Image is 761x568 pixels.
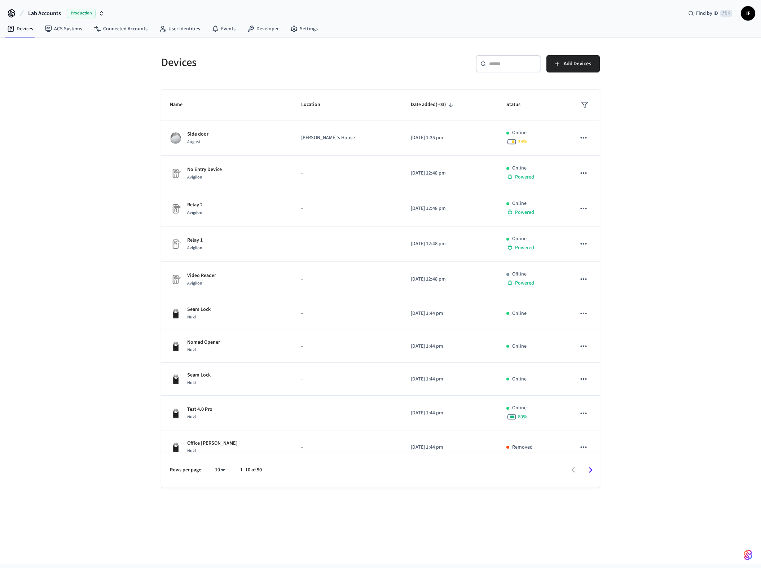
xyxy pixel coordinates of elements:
[153,22,206,35] a: User Identities
[301,343,393,350] p: -
[301,240,393,248] p: -
[170,340,181,352] img: Nuki Smart Lock 3.0 Pro Black, Front
[564,59,591,69] span: Add Devices
[512,375,527,383] p: Online
[187,347,196,353] span: Nuki
[301,169,393,177] p: -
[582,462,599,479] button: Go to next page
[515,279,534,287] span: Powered
[170,308,181,319] img: Nuki Smart Lock 3.0 Pro Black, Front
[285,22,324,35] a: Settings
[301,134,393,142] p: [PERSON_NAME]'s House
[170,441,181,453] img: Nuki Smart Lock 3.0 Pro Black, Front
[206,22,241,35] a: Events
[518,413,527,421] span: 80 %
[411,99,456,110] span: Date added(-03)
[696,10,718,17] span: Find by ID
[411,134,489,142] p: [DATE] 1:35 pm
[512,310,527,317] p: Online
[187,210,202,216] span: Avigilon
[411,444,489,451] p: [DATE] 1:44 pm
[512,343,527,350] p: Online
[411,276,489,283] p: [DATE] 12:48 pm
[301,409,393,417] p: -
[518,138,527,145] span: 39 %
[411,375,489,383] p: [DATE] 1:44 pm
[301,205,393,212] p: -
[301,99,330,110] span: Location
[744,549,752,561] img: SeamLogoGradient.69752ec5.svg
[211,465,229,475] div: 10
[720,10,732,17] span: ⌘ K
[88,22,153,35] a: Connected Accounts
[187,314,196,320] span: Nuki
[170,274,181,285] img: Placeholder Lock Image
[512,129,527,137] p: Online
[187,448,196,454] span: Nuki
[301,276,393,283] p: -
[170,203,181,215] img: Placeholder Lock Image
[170,238,181,250] img: Placeholder Lock Image
[170,373,181,385] img: Nuki Smart Lock 3.0 Pro Black, Front
[187,306,211,313] p: Seam Lock
[187,371,211,379] p: Seam Lock
[512,235,527,243] p: Online
[515,209,534,216] span: Powered
[411,205,489,212] p: [DATE] 12:48 pm
[512,164,527,172] p: Online
[512,270,527,278] p: Offline
[187,280,202,286] span: Avigilon
[187,406,212,413] p: Test 4.0 Pro
[301,444,393,451] p: -
[187,414,196,420] span: Nuki
[411,169,489,177] p: [DATE] 12:48 pm
[411,343,489,350] p: [DATE] 1:44 pm
[170,408,181,419] img: Nuki Smart Lock 3.0 Pro Black, Front
[187,139,200,145] span: August
[187,440,238,447] p: Office [PERSON_NAME]
[301,375,393,383] p: -
[411,240,489,248] p: [DATE] 12:48 pm
[301,310,393,317] p: -
[682,7,738,20] div: Find by ID⌘ K
[187,237,203,244] p: Relay 1
[240,466,262,474] p: 1–10 of 50
[39,22,88,35] a: ACS Systems
[170,99,192,110] span: Name
[187,131,208,138] p: Side door
[170,132,181,144] img: August Smart Lock (AUG-SL03-C02-S03)
[187,201,203,209] p: Relay 2
[170,466,203,474] p: Rows per page:
[187,245,202,251] span: Avigilon
[411,409,489,417] p: [DATE] 1:44 pm
[1,22,39,35] a: Devices
[28,9,61,18] span: Lab Accounts
[546,55,600,72] button: Add Devices
[161,55,376,70] h5: Devices
[512,444,533,451] p: Removed
[187,174,202,180] span: Avigilon
[187,166,222,173] p: No Entry Device
[67,9,96,18] span: Production
[187,380,196,386] span: Nuki
[187,272,216,279] p: Video Reader
[161,90,600,464] table: sticky table
[512,404,527,412] p: Online
[170,168,181,179] img: Placeholder Lock Image
[741,6,755,21] button: IF
[506,99,530,110] span: Status
[512,200,527,207] p: Online
[411,310,489,317] p: [DATE] 1:44 pm
[515,244,534,251] span: Powered
[241,22,285,35] a: Developer
[515,173,534,181] span: Powered
[187,339,220,346] p: Nomad Opener
[742,7,755,20] span: IF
